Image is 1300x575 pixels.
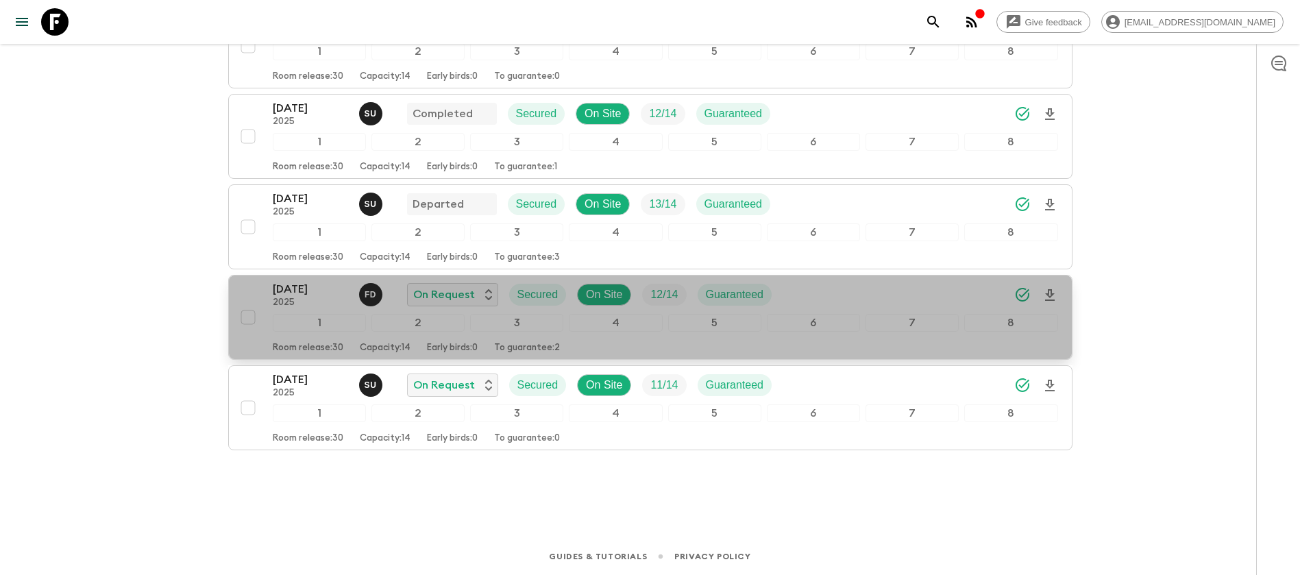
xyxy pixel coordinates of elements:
p: Room release: 30 [273,71,343,82]
div: 7 [866,223,959,241]
p: Early birds: 0 [427,71,478,82]
p: Early birds: 0 [427,162,478,173]
div: 1 [273,42,366,60]
p: S U [365,380,377,391]
a: Guides & Tutorials [549,549,647,564]
p: 13 / 14 [649,196,676,212]
div: 2 [371,314,465,332]
button: FD [359,283,385,306]
p: [DATE] [273,100,348,117]
p: Guaranteed [706,286,764,303]
button: search adventures [920,8,947,36]
div: 7 [866,404,959,422]
div: 5 [668,404,761,422]
p: Early birds: 0 [427,433,478,444]
button: [DATE]2025Sefa UzOn RequestSecuredOn SiteTrip FillGuaranteed12345678Room release:30Capacity:14Ear... [228,365,1072,450]
div: 1 [273,314,366,332]
div: 1 [273,133,366,151]
button: [DATE]2025Fatih DeveliOn RequestSecuredOn SiteTrip FillGuaranteed12345678Room release:30Capacity:... [228,275,1072,360]
svg: Download Onboarding [1042,197,1058,213]
p: [DATE] [273,371,348,388]
div: 7 [866,133,959,151]
div: On Site [576,103,630,125]
div: 8 [964,223,1057,241]
div: 8 [964,404,1057,422]
a: Give feedback [996,11,1090,33]
div: 6 [767,223,860,241]
div: 2 [371,223,465,241]
p: Guaranteed [704,196,763,212]
div: On Site [576,193,630,215]
div: 4 [569,404,662,422]
div: Secured [508,103,565,125]
span: Give feedback [1018,17,1090,27]
div: 3 [470,314,563,332]
div: 7 [866,314,959,332]
p: 12 / 14 [649,106,676,122]
div: Trip Fill [642,374,686,396]
div: 6 [767,133,860,151]
p: 2025 [273,388,348,399]
div: 3 [470,133,563,151]
p: To guarantee: 2 [494,343,560,354]
div: 6 [767,404,860,422]
button: SU [359,374,385,397]
p: 2025 [273,207,348,218]
div: 5 [668,223,761,241]
p: [DATE] [273,191,348,207]
div: 4 [569,314,662,332]
p: On Site [585,196,621,212]
svg: Synced Successfully [1014,377,1031,393]
p: [DATE] [273,281,348,297]
p: Room release: 30 [273,162,343,173]
div: 3 [470,42,563,60]
span: Sefa Uz [359,378,385,389]
p: To guarantee: 1 [494,162,557,173]
p: Secured [517,286,559,303]
p: Secured [517,377,559,393]
div: 2 [371,133,465,151]
div: Trip Fill [642,284,686,306]
div: 5 [668,42,761,60]
p: Secured [516,196,557,212]
div: [EMAIL_ADDRESS][DOMAIN_NAME] [1101,11,1284,33]
p: To guarantee: 0 [494,71,560,82]
p: On Request [413,286,475,303]
div: 5 [668,314,761,332]
div: Secured [509,374,567,396]
p: Room release: 30 [273,433,343,444]
div: 2 [371,404,465,422]
svg: Synced Successfully [1014,286,1031,303]
div: 5 [668,133,761,151]
p: Guaranteed [706,377,764,393]
div: On Site [577,284,631,306]
p: Room release: 30 [273,343,343,354]
div: 2 [371,42,465,60]
div: 6 [767,314,860,332]
svg: Download Onboarding [1042,106,1058,123]
svg: Synced Successfully [1014,196,1031,212]
div: 4 [569,223,662,241]
div: 3 [470,404,563,422]
p: Guaranteed [704,106,763,122]
p: On Site [586,377,622,393]
div: 8 [964,314,1057,332]
p: Secured [516,106,557,122]
a: Privacy Policy [674,549,750,564]
p: On Site [586,286,622,303]
div: 1 [273,223,366,241]
div: Secured [509,284,567,306]
svg: Download Onboarding [1042,378,1058,394]
div: 8 [964,42,1057,60]
p: F D [365,289,376,300]
p: 2025 [273,297,348,308]
span: Sefa Uz [359,197,385,208]
p: Room release: 30 [273,252,343,263]
div: 7 [866,42,959,60]
p: Completed [413,106,473,122]
button: [DATE]2025Sefa UzCompletedSecuredOn SiteTrip FillGuaranteed12345678Room release:30Capacity:14Earl... [228,94,1072,179]
button: [DATE]2025Sefa UzDepartedSecuredOn SiteTrip FillGuaranteed12345678Room release:30Capacity:14Early... [228,184,1072,269]
p: Capacity: 14 [360,252,410,263]
p: Capacity: 14 [360,343,410,354]
p: Departed [413,196,464,212]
